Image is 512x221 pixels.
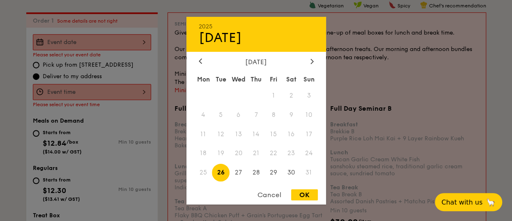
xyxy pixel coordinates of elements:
div: Fri [265,72,282,86]
span: 7 [247,106,265,123]
button: Chat with us🦙 [435,193,502,211]
div: Wed [230,72,247,86]
span: 5 [212,106,230,123]
span: 26 [212,164,230,181]
span: 1 [265,86,282,104]
span: 21 [247,144,265,162]
span: 6 [230,106,247,123]
div: Sun [300,72,318,86]
span: 22 [265,144,282,162]
span: 30 [282,164,300,181]
span: 24 [300,144,318,162]
span: 23 [282,144,300,162]
div: [DATE] [199,30,314,45]
span: 9 [282,106,300,123]
span: 15 [265,125,282,143]
span: 29 [265,164,282,181]
span: 14 [247,125,265,143]
div: Mon [195,72,212,86]
span: 31 [300,164,318,181]
span: 19 [212,144,230,162]
div: OK [291,189,318,200]
span: 13 [230,125,247,143]
span: 27 [230,164,247,181]
span: 8 [265,106,282,123]
span: 3 [300,86,318,104]
div: Cancel [249,189,289,200]
span: 16 [282,125,300,143]
span: 2 [282,86,300,104]
span: 🦙 [486,198,496,207]
span: 10 [300,106,318,123]
span: 12 [212,125,230,143]
span: 25 [195,164,212,181]
div: 2025 [199,23,314,30]
div: Thu [247,72,265,86]
span: 20 [230,144,247,162]
span: 28 [247,164,265,181]
span: 18 [195,144,212,162]
div: Sat [282,72,300,86]
div: [DATE] [199,58,314,65]
div: Tue [212,72,230,86]
span: 11 [195,125,212,143]
span: 4 [195,106,212,123]
span: 17 [300,125,318,143]
span: Chat with us [441,198,482,206]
